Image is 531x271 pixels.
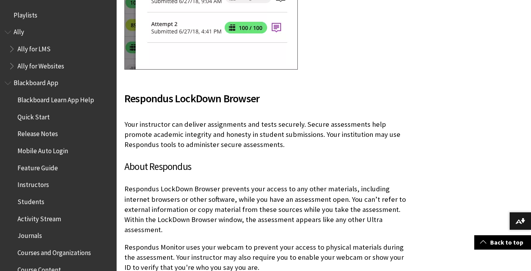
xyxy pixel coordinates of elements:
[17,93,94,104] span: Blackboard Learn App Help
[17,212,61,223] span: Activity Stream
[17,128,58,138] span: Release Notes
[17,178,49,189] span: Instructors
[124,184,408,235] p: Respondus LockDown Browser prevents your access to any other materials, including internet browse...
[17,161,58,172] span: Feature Guide
[124,119,408,150] p: Your instructor can deliver assignments and tests securely. Secure assessments help promote acade...
[17,59,64,70] span: Ally for Websites
[17,144,68,155] span: Mobile Auto Login
[17,42,51,53] span: Ally for LMS
[14,26,24,36] span: Ally
[17,195,44,206] span: Students
[17,229,42,240] span: Journals
[14,77,58,87] span: Blackboard App
[17,246,91,257] span: Courses and Organizations
[474,235,531,250] a: Back to top
[124,159,408,174] h3: About Respondus
[5,26,112,73] nav: Book outline for Anthology Ally Help
[124,90,408,107] span: Respondus LockDown Browser
[14,9,37,19] span: Playlists
[17,110,50,121] span: Quick Start
[5,9,112,22] nav: Book outline for Playlists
